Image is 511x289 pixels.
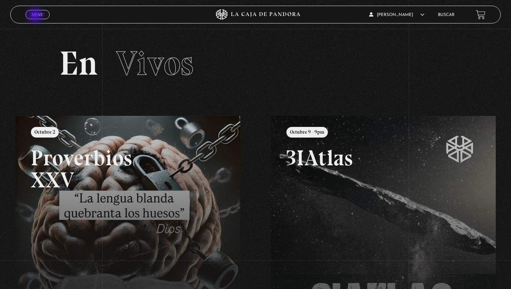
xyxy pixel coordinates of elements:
span: Cerrar [29,18,46,23]
span: [PERSON_NAME] [369,13,424,17]
a: Buscar [438,13,455,17]
h2: En [59,47,452,80]
a: View your shopping cart [476,10,485,20]
span: Menu [32,12,43,17]
span: Vivos [116,43,193,84]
